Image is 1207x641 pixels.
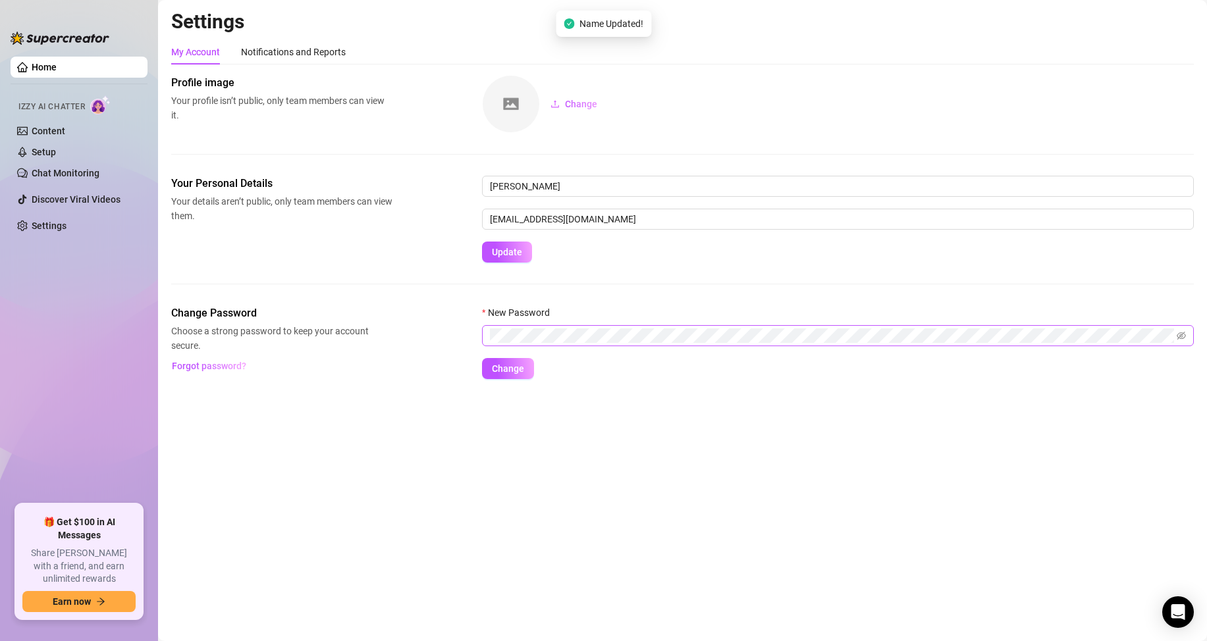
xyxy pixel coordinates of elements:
[171,324,392,353] span: Choose a strong password to keep your account secure.
[171,305,392,321] span: Change Password
[32,168,99,178] a: Chat Monitoring
[11,32,109,45] img: logo-BBDzfeDw.svg
[482,305,558,320] label: New Password
[540,93,608,115] button: Change
[482,242,532,263] button: Update
[550,99,560,109] span: upload
[32,220,67,231] a: Settings
[171,75,392,91] span: Profile image
[171,194,392,223] span: Your details aren’t public, only team members can view them.
[492,247,522,257] span: Update
[22,547,136,586] span: Share [PERSON_NAME] with a friend, and earn unlimited rewards
[171,93,392,122] span: Your profile isn’t public, only team members can view it.
[171,45,220,59] div: My Account
[482,358,534,379] button: Change
[53,596,91,607] span: Earn now
[32,194,121,205] a: Discover Viral Videos
[96,597,105,606] span: arrow-right
[482,209,1194,230] input: Enter new email
[565,99,597,109] span: Change
[90,95,111,115] img: AI Chatter
[32,126,65,136] a: Content
[492,363,524,374] span: Change
[490,328,1174,343] input: New Password
[564,18,574,29] span: check-circle
[483,76,539,132] img: square-placeholder.png
[18,101,85,113] span: Izzy AI Chatter
[22,516,136,542] span: 🎁 Get $100 in AI Messages
[579,16,643,31] span: Name Updated!
[32,147,56,157] a: Setup
[482,176,1194,197] input: Enter name
[171,9,1194,34] h2: Settings
[22,591,136,612] button: Earn nowarrow-right
[172,361,246,371] span: Forgot password?
[171,355,246,376] button: Forgot password?
[1177,331,1186,340] span: eye-invisible
[32,62,57,72] a: Home
[241,45,346,59] div: Notifications and Reports
[171,176,392,192] span: Your Personal Details
[1162,596,1194,628] div: Open Intercom Messenger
